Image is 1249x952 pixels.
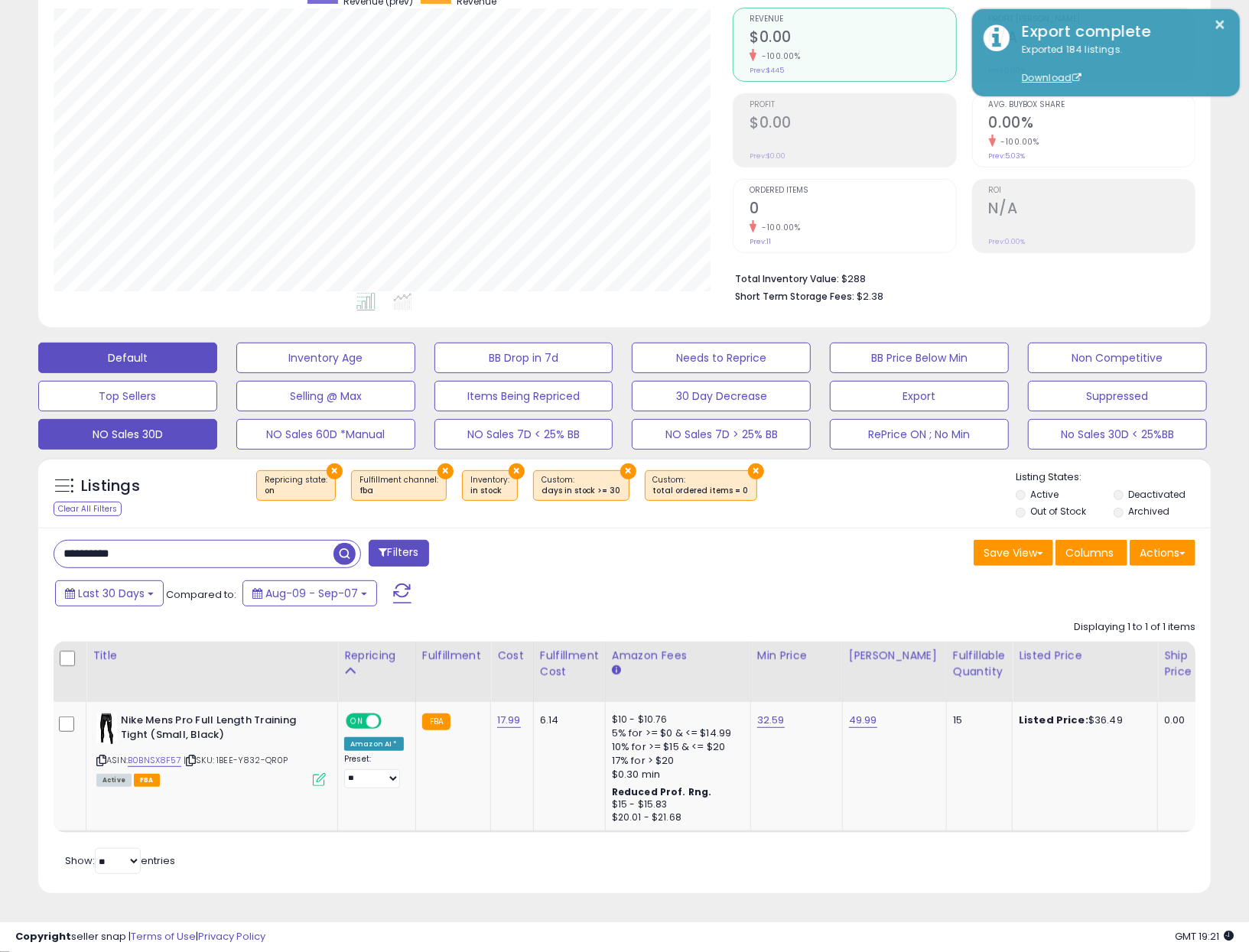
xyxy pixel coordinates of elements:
[1019,648,1151,664] div: Listed Price
[134,774,160,787] span: FBA
[757,648,836,664] div: Min Price
[347,715,366,728] span: ON
[748,463,764,479] button: ×
[422,713,450,730] small: FBA
[327,463,343,479] button: ×
[756,50,800,62] small: -100.00%
[735,272,839,285] b: Total Inventory Value:
[38,381,217,411] button: Top Sellers
[989,237,1026,246] small: Prev: 0.00%
[750,200,955,220] h2: 0
[1074,620,1195,635] div: Displaying 1 to 1 of 1 items
[735,290,854,303] b: Short Term Storage Fees:
[1031,505,1087,518] label: Out of Stock
[612,811,739,824] div: $20.01 - $21.68
[750,114,955,135] h2: $0.00
[857,289,883,304] span: $2.38
[379,715,404,728] span: OFF
[632,381,811,411] button: 30 Day Decrease
[55,580,164,606] button: Last 30 Days
[830,381,1009,411] button: Export
[750,101,955,109] span: Profit
[612,754,739,768] div: 17% for > $20
[1010,43,1228,86] div: Exported 184 listings.
[542,474,621,497] span: Custom:
[849,648,940,664] div: [PERSON_NAME]
[735,268,1184,287] li: $288
[242,580,377,606] button: Aug-09 - Sep-07
[78,586,145,601] span: Last 30 Days
[632,419,811,450] button: NO Sales 7D > 25% BB
[1022,71,1081,84] a: Download
[750,151,786,161] small: Prev: $0.00
[470,474,509,497] span: Inventory :
[434,419,613,450] button: NO Sales 7D < 25% BB
[756,222,800,233] small: -100.00%
[184,754,288,766] span: | SKU: 1BEE-Y832-QR0P
[1055,540,1127,566] button: Columns
[750,237,771,246] small: Prev: 11
[989,200,1195,220] h2: N/A
[65,853,175,868] span: Show: entries
[540,648,599,680] div: Fulfillment Cost
[830,419,1009,450] button: RePrice ON ; No Min
[1128,505,1169,518] label: Archived
[93,648,331,664] div: Title
[612,740,739,754] div: 10% for >= $15 & <= $20
[1028,381,1207,411] button: Suppressed
[1031,488,1059,501] label: Active
[989,114,1195,135] h2: 0.00%
[437,463,454,479] button: ×
[265,474,327,497] span: Repricing state :
[121,713,307,746] b: Nike Mens Pro Full Length Training Tight (Small, Black)
[612,713,739,726] div: $10 - $10.76
[1065,545,1114,560] span: Columns
[1164,648,1195,680] div: Ship Price
[265,486,327,496] div: on
[612,798,739,811] div: $15 - $15.83
[612,726,739,740] div: 5% for >= $0 & <= $14.99
[849,713,877,728] a: 49.99
[653,486,749,496] div: total ordered items = 0
[750,15,955,24] span: Revenue
[1028,343,1207,373] button: Non Competitive
[1016,470,1211,485] p: Listing States:
[953,713,1000,727] div: 15
[434,381,613,411] button: Items Being Repriced
[128,754,181,767] a: B0BNSX8F57
[750,28,955,49] h2: $0.00
[166,587,236,602] span: Compared to:
[131,929,196,944] a: Terms of Use
[1215,15,1227,34] button: ×
[540,713,594,727] div: 6.14
[1028,419,1207,450] button: No Sales 30D < 25%BB
[369,540,428,567] button: Filters
[38,343,217,373] button: Default
[1019,713,1088,727] b: Listed Price:
[612,664,621,677] small: Amazon Fees.
[344,754,404,788] div: Preset:
[612,648,744,664] div: Amazon Fees
[750,187,955,195] span: Ordered Items
[953,648,1006,680] div: Fulfillable Quantity
[1164,713,1189,727] div: 0.00
[15,930,265,944] div: seller snap | |
[974,540,1053,566] button: Save View
[470,486,509,496] div: in stock
[1010,21,1228,43] div: Export complete
[96,713,326,785] div: ASIN:
[750,66,784,75] small: Prev: $445
[422,648,484,664] div: Fulfillment
[15,929,71,944] strong: Copyright
[989,101,1195,109] span: Avg. Buybox Share
[653,474,749,497] span: Custom:
[236,381,415,411] button: Selling @ Max
[996,136,1039,148] small: -100.00%
[542,486,621,496] div: days in stock >= 30
[497,648,527,664] div: Cost
[1019,713,1146,727] div: $36.49
[989,187,1195,195] span: ROI
[989,151,1026,161] small: Prev: 5.03%
[620,463,636,479] button: ×
[96,713,117,744] img: 31Hcy2Ahp+L._SL40_.jpg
